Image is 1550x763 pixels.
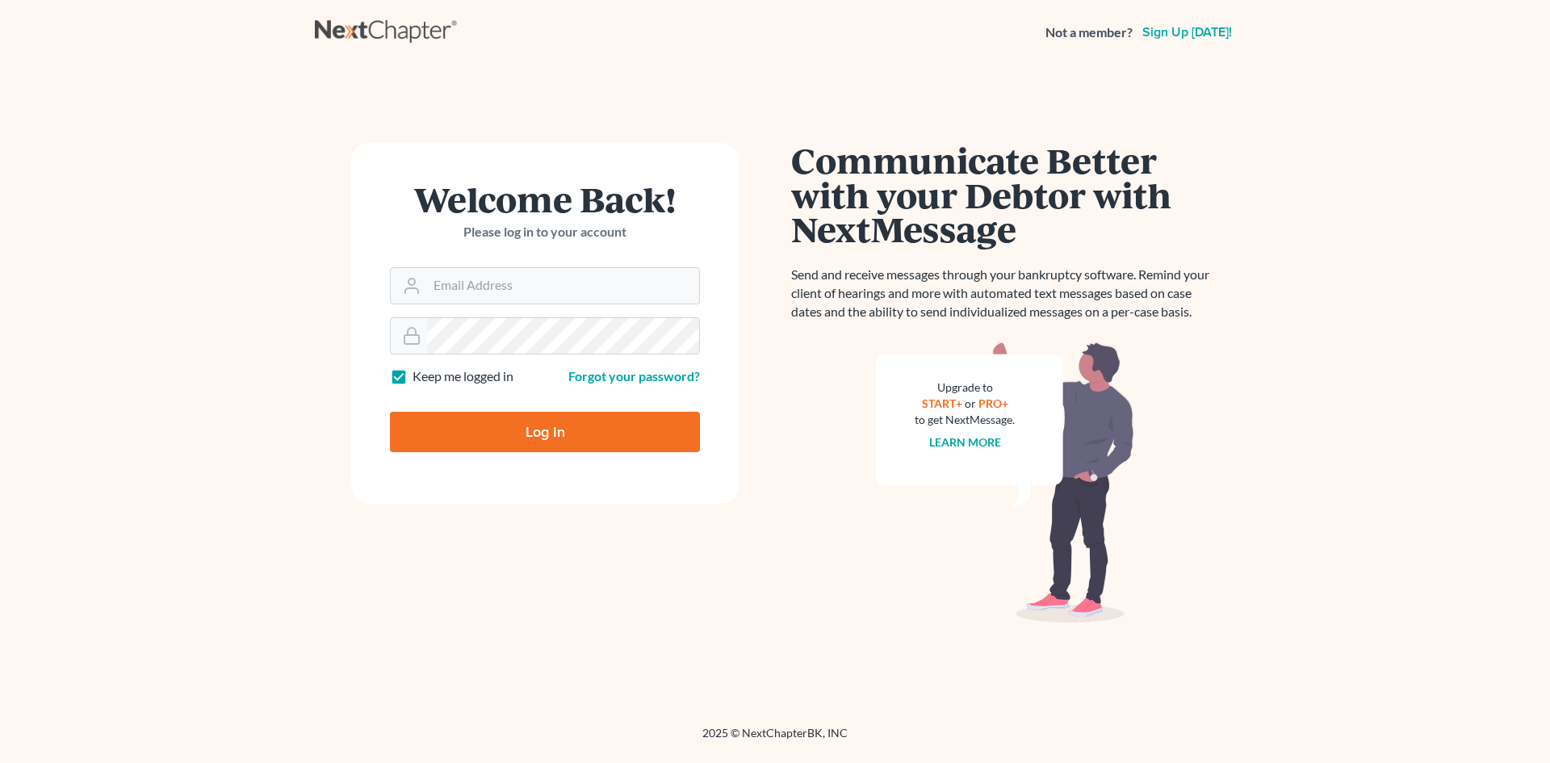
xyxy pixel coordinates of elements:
span: or [965,396,976,410]
h1: Welcome Back! [390,182,700,216]
p: Please log in to your account [390,223,700,241]
a: Sign up [DATE]! [1139,26,1235,39]
a: Learn more [929,435,1001,449]
a: Forgot your password? [568,368,700,384]
input: Email Address [427,268,699,304]
h1: Communicate Better with your Debtor with NextMessage [791,143,1219,246]
img: nextmessage_bg-59042aed3d76b12b5cd301f8e5b87938c9018125f34e5fa2b7a6b67550977c72.svg [876,341,1134,623]
input: Log In [390,412,700,452]
label: Keep me logged in [413,367,513,386]
a: START+ [922,396,962,410]
div: Upgrade to [915,379,1015,396]
div: 2025 © NextChapterBK, INC [315,725,1235,754]
div: to get NextMessage. [915,412,1015,428]
strong: Not a member? [1045,23,1133,42]
p: Send and receive messages through your bankruptcy software. Remind your client of hearings and mo... [791,266,1219,321]
a: PRO+ [978,396,1008,410]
